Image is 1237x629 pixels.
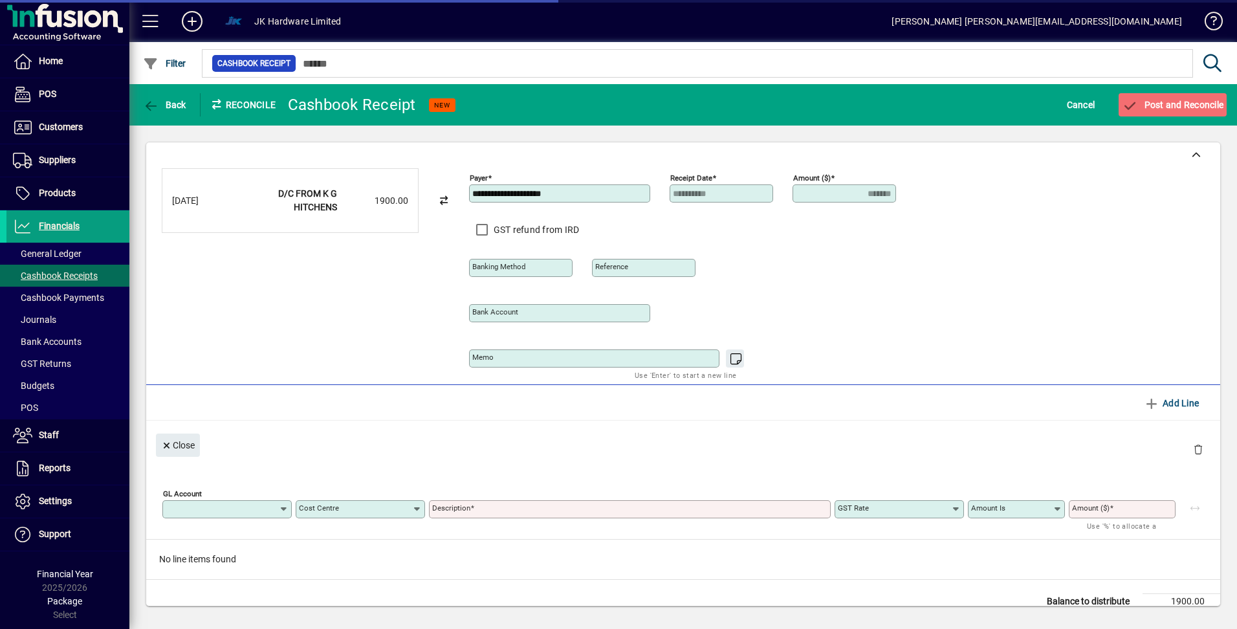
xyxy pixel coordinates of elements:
mat-hint: Use 'Enter' to start a new line [635,368,736,382]
mat-hint: Use '%' to allocate a percentage [1087,518,1165,546]
span: Cancel [1067,94,1095,115]
span: POS [39,89,56,99]
a: POS [6,397,129,419]
a: Customers [6,111,129,144]
mat-label: Payer [470,173,488,182]
mat-label: Cost Centre [299,503,339,513]
span: Budgets [13,381,54,391]
span: Customers [39,122,83,132]
div: JK Hardware Limited [254,11,341,32]
a: Bank Accounts [6,331,129,353]
span: Products [39,188,76,198]
span: Settings [39,496,72,506]
span: Journals [13,314,56,325]
span: Cashbook Receipts [13,270,98,281]
mat-label: Bank Account [472,307,518,316]
button: Post and Reconcile [1119,93,1227,116]
span: Back [143,100,186,110]
a: Knowledge Base [1195,3,1221,45]
a: Home [6,45,129,78]
mat-label: Reference [595,262,628,271]
mat-label: Banking method [472,262,526,271]
app-page-header-button: Delete [1183,443,1214,455]
div: No line items found [146,540,1220,579]
span: Cashbook Receipt [217,57,290,70]
span: GST Returns [13,359,71,369]
button: Delete [1183,434,1214,465]
mat-label: Memo [472,353,494,362]
mat-label: Description [432,503,470,513]
span: Reports [39,463,71,473]
span: Financials [39,221,80,231]
div: [DATE] [172,194,224,208]
span: Filter [143,58,186,69]
span: NEW [434,101,450,109]
a: Budgets [6,375,129,397]
app-page-header-button: Back [129,93,201,116]
a: POS [6,78,129,111]
span: Cashbook Payments [13,292,104,303]
span: Staff [39,430,59,440]
a: Cashbook Payments [6,287,129,309]
span: Home [39,56,63,66]
a: Support [6,518,129,551]
app-page-header-button: Close [153,439,203,450]
button: Add [171,10,213,33]
td: Balance to distribute [1040,594,1143,610]
span: Bank Accounts [13,337,82,347]
button: Filter [140,52,190,75]
span: Support [39,529,71,539]
button: Cancel [1064,93,1099,116]
span: POS [13,403,38,413]
a: Suppliers [6,144,129,177]
span: Suppliers [39,155,76,165]
span: General Ledger [13,248,82,259]
div: 1900.00 [344,194,408,208]
mat-label: GL Account [163,489,202,498]
label: GST refund from IRD [491,223,580,236]
mat-label: Amount ($) [1072,503,1110,513]
mat-label: Amount is [971,503,1005,513]
a: Staff [6,419,129,452]
div: Reconcile [201,94,278,115]
span: Financial Year [37,569,93,579]
span: Post and Reconcile [1122,100,1223,110]
a: Journals [6,309,129,331]
span: Package [47,596,82,606]
mat-label: Receipt Date [670,173,712,182]
mat-label: GST rate [838,503,869,513]
span: Close [161,435,195,456]
td: 1900.00 [1143,594,1220,610]
a: Products [6,177,129,210]
a: General Ledger [6,243,129,265]
strong: D/C FROM K G HITCHENS [278,188,337,212]
mat-label: Amount ($) [793,173,831,182]
a: Reports [6,452,129,485]
div: [PERSON_NAME] [PERSON_NAME][EMAIL_ADDRESS][DOMAIN_NAME] [892,11,1182,32]
button: Profile [213,10,254,33]
a: GST Returns [6,353,129,375]
div: Cashbook Receipt [288,94,416,115]
button: Back [140,93,190,116]
a: Cashbook Receipts [6,265,129,287]
button: Close [156,434,200,457]
a: Settings [6,485,129,518]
